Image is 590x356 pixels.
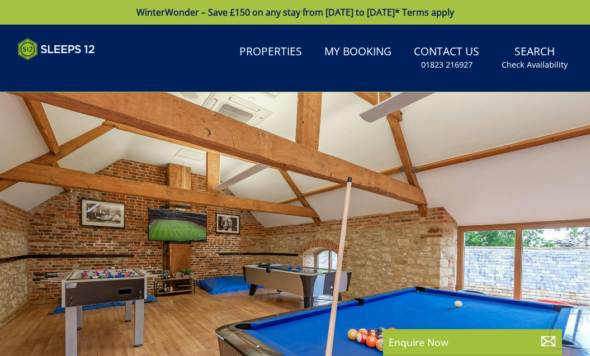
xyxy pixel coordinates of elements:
[497,40,572,76] a: SearchCheck Availability
[421,59,473,70] small: 01823 216927
[409,40,484,76] a: Contact Us01823 216927
[389,335,556,349] p: Enquire Now
[235,40,306,65] a: Properties
[502,59,568,70] small: Check Availability
[12,67,130,77] iframe: Customer reviews powered by Trustpilot
[320,40,396,65] a: My Booking
[18,38,95,60] img: Sleeps 12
